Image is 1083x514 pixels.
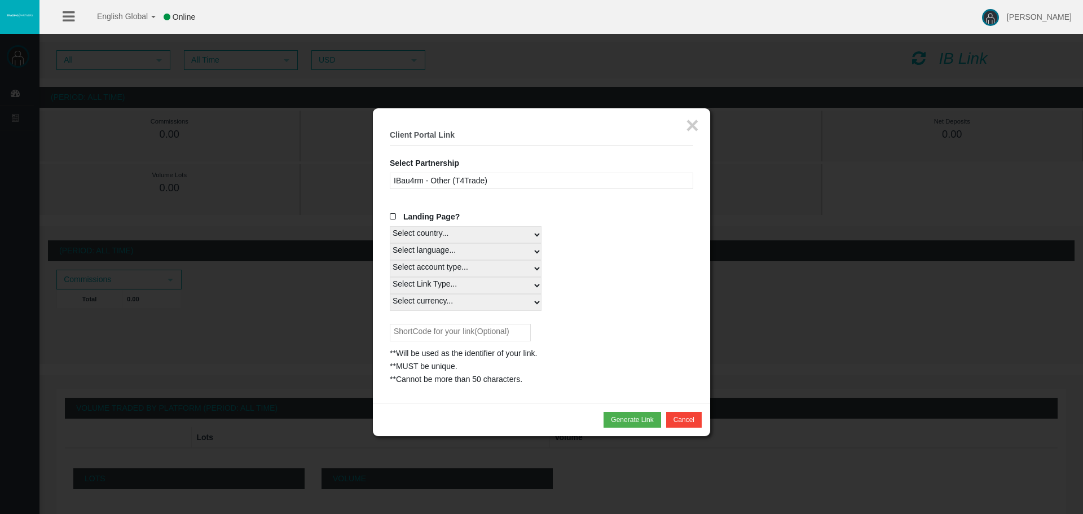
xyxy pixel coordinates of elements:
[403,212,460,221] span: Landing Page?
[82,12,148,21] span: English Global
[173,12,195,21] span: Online
[666,412,702,428] button: Cancel
[982,9,999,26] img: user-image
[390,324,531,341] input: ShortCode for your link(Optional)
[390,130,455,139] b: Client Portal Link
[390,157,459,170] label: Select Partnership
[6,13,34,17] img: logo.svg
[686,114,699,137] button: ×
[604,412,661,428] button: Generate Link
[390,373,693,386] div: **Cannot be more than 50 characters.
[390,360,693,373] div: **MUST be unique.
[390,347,693,360] div: **Will be used as the identifier of your link.
[1007,12,1072,21] span: [PERSON_NAME]
[390,173,693,189] div: IBau4rm - Other (T4Trade)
